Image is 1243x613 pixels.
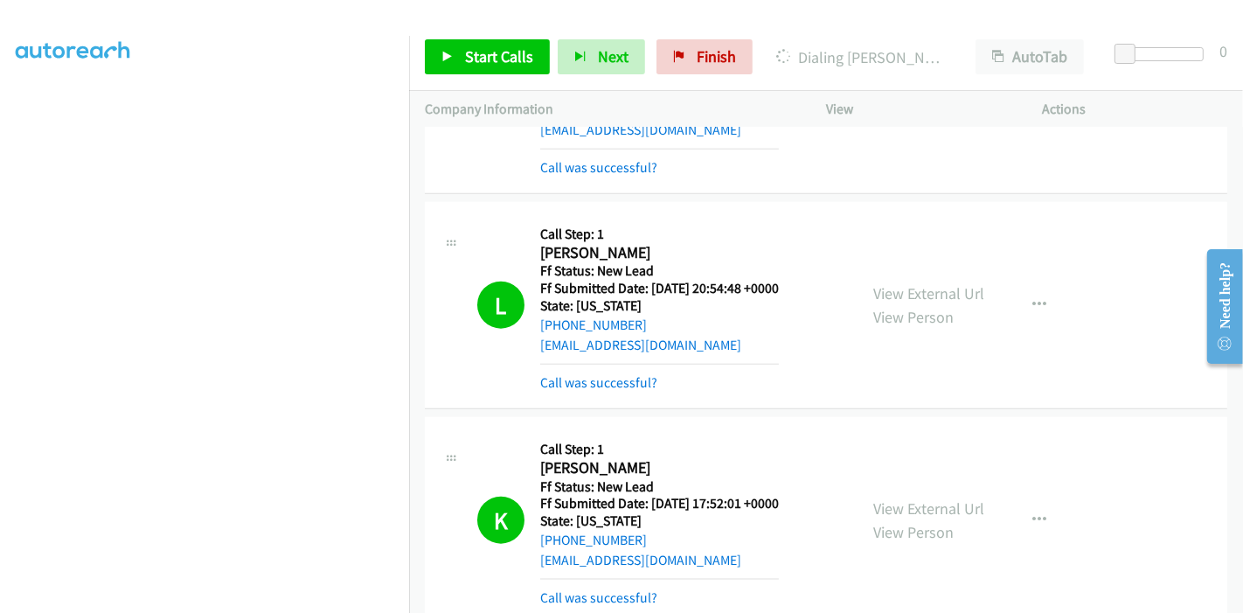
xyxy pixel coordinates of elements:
a: [EMAIL_ADDRESS][DOMAIN_NAME] [540,337,741,353]
span: Next [598,46,628,66]
div: 0 [1219,39,1227,63]
span: Finish [697,46,736,66]
a: [PHONE_NUMBER] [540,532,647,548]
h2: [PERSON_NAME] [540,243,779,263]
button: AutoTab [976,39,1084,74]
p: Company Information [425,99,795,120]
h5: State: [US_STATE] [540,297,779,315]
a: [EMAIL_ADDRESS][DOMAIN_NAME] [540,552,741,568]
h5: Ff Status: New Lead [540,262,779,280]
a: View Person [873,307,954,327]
h1: L [477,282,524,329]
a: View Person [873,522,954,542]
a: [EMAIL_ADDRESS][DOMAIN_NAME] [540,122,741,138]
h1: K [477,497,524,544]
a: Call was successful? [540,589,657,606]
h5: State: [US_STATE] [540,512,779,530]
a: View External Url [873,498,984,519]
button: Next [558,39,645,74]
a: View External Url [873,283,984,303]
a: Call was successful? [540,159,657,176]
p: Actions [1043,99,1228,120]
iframe: Resource Center [1193,237,1243,376]
h2: [PERSON_NAME] [540,458,779,478]
a: [PHONE_NUMBER] [540,317,647,333]
a: Start Calls [425,39,550,74]
h5: Ff Status: New Lead [540,478,779,496]
h5: Call Step: 1 [540,226,779,243]
p: Dialing [PERSON_NAME] [776,45,944,69]
a: Finish [656,39,753,74]
h5: Call Step: 1 [540,441,779,458]
span: Start Calls [465,46,533,66]
h5: Ff Submitted Date: [DATE] 20:54:48 +0000 [540,280,779,297]
h5: Ff Submitted Date: [DATE] 17:52:01 +0000 [540,495,779,512]
p: View [826,99,1011,120]
a: Call was successful? [540,374,657,391]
